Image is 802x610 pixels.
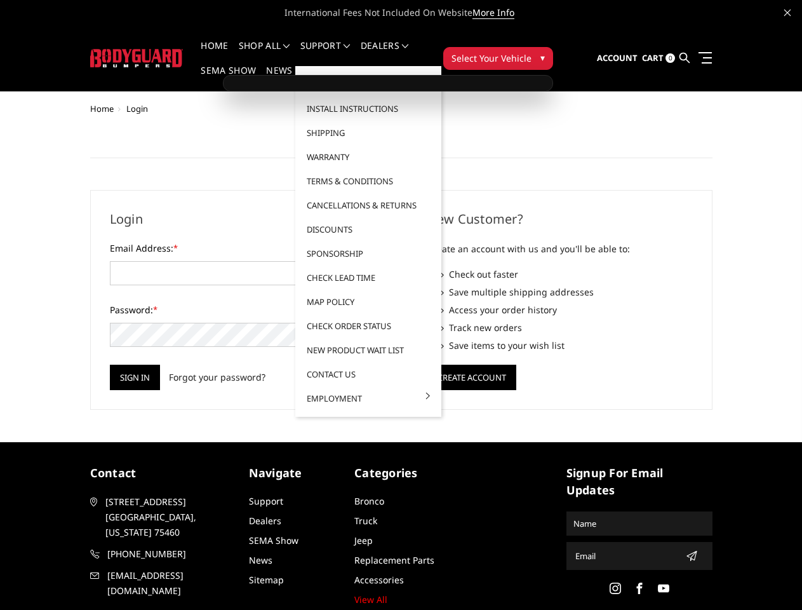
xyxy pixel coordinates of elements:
a: More Info [472,6,514,19]
span: 0 [665,53,675,63]
input: Name [568,513,711,534]
p: Create an account with us and you'll be able to: [427,241,693,257]
h1: Sign in [90,126,712,158]
a: shop all [239,41,290,66]
a: Sponsorship [300,241,436,266]
label: Password: [110,303,375,316]
a: Home [90,103,114,114]
button: Select Your Vehicle [443,47,553,70]
a: [EMAIL_ADDRESS][DOMAIN_NAME] [90,568,236,599]
a: Sitemap [249,574,284,586]
a: Discounts [300,217,436,241]
a: Support [300,41,351,66]
a: News [249,554,272,566]
a: Dealers [361,41,409,66]
h2: New Customer? [427,210,693,229]
h5: contact [90,464,236,482]
a: Contact Us [300,362,436,386]
a: Dealers [249,515,281,527]
input: Sign in [110,365,160,390]
button: Create Account [427,365,516,390]
a: MAP Policy [300,290,436,314]
a: New Product Wait List [300,338,436,362]
label: Email Address: [110,241,375,255]
h5: Categories [354,464,448,482]
h2: Login [110,210,375,229]
a: Replacement Parts [354,554,434,566]
a: Terms & Conditions [300,169,436,193]
a: Jeep [354,534,373,546]
a: SEMA Show [249,534,298,546]
span: Select Your Vehicle [451,51,531,65]
span: ▾ [540,51,545,64]
a: Employment [300,386,436,410]
a: Cart 0 [642,41,675,76]
a: Cancellations & Returns [300,193,436,217]
li: Access your order history [440,303,693,316]
span: Account [597,52,638,64]
li: Track new orders [440,321,693,334]
a: Home [201,41,228,66]
a: Support [249,495,283,507]
h5: Navigate [249,464,342,482]
a: SEMA Show [201,66,256,91]
a: View All [354,593,387,606]
img: BODYGUARD BUMPERS [90,49,184,67]
a: Check Order Status [300,314,436,338]
a: Truck [354,515,377,527]
a: FAQ [300,72,436,97]
span: Login [126,103,148,114]
span: [EMAIL_ADDRESS][DOMAIN_NAME] [107,568,236,599]
li: Check out faster [440,268,693,281]
a: Bronco [354,495,384,507]
input: Email [570,546,681,566]
span: [STREET_ADDRESS] [GEOGRAPHIC_DATA], [US_STATE] 75460 [105,494,234,540]
a: News [266,66,292,91]
span: Cart [642,52,664,64]
li: Save multiple shipping addresses [440,285,693,299]
a: Forgot your password? [169,370,265,384]
li: Save items to your wish list [440,339,693,352]
a: Check Lead Time [300,266,436,290]
span: [PHONE_NUMBER] [107,546,236,562]
a: [PHONE_NUMBER] [90,546,236,562]
h5: signup for email updates [566,464,712,499]
a: Account [597,41,638,76]
a: Create Account [427,370,516,382]
a: Warranty [300,145,436,169]
a: Shipping [300,121,436,145]
a: Install Instructions [300,97,436,121]
a: Accessories [354,574,404,586]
